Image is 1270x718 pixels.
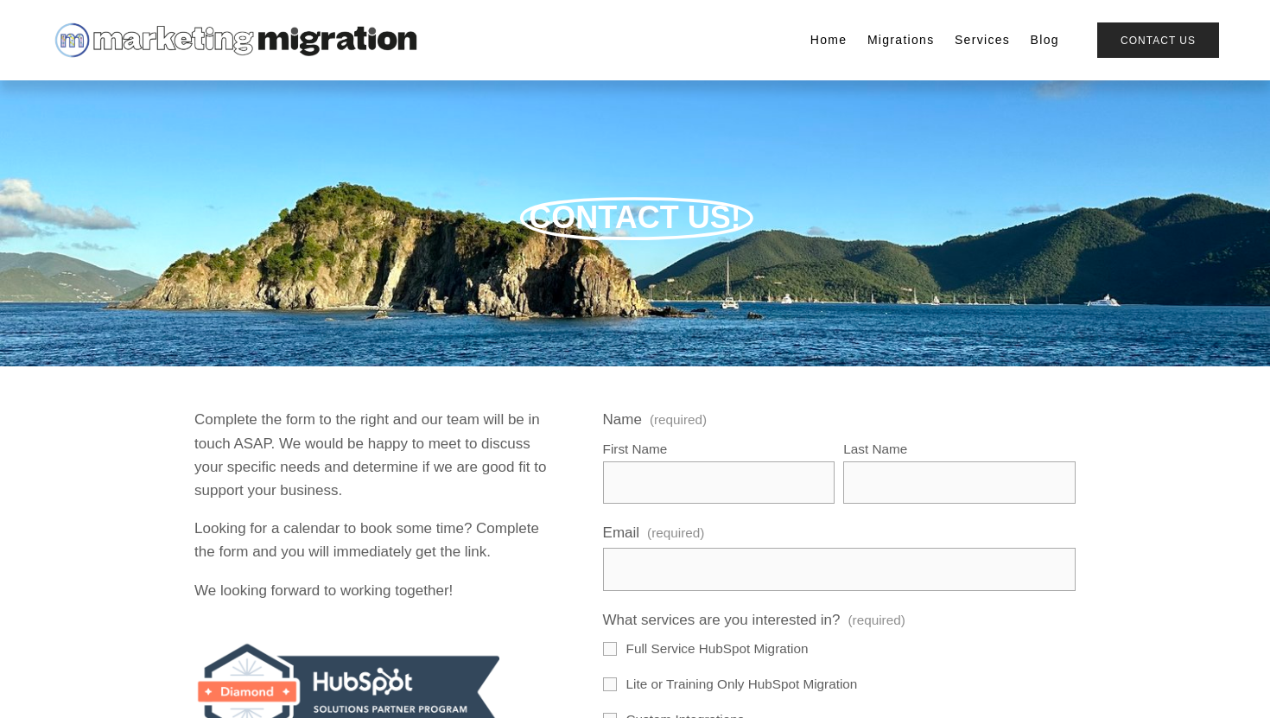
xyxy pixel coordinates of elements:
span: Full Service HubSpot Migration [626,639,809,659]
p: Looking for a calendar to book some time? Complete the form and you will immediately get the link. [194,517,556,563]
span: Lite or Training Only HubSpot Migration [626,674,858,695]
div: First Name [603,439,835,461]
span: (required) [647,523,704,543]
span: CONTACT US! [529,200,740,235]
a: Migrations [867,29,935,53]
img: Marketing Migration [51,19,418,61]
a: Contact Us [1097,22,1219,58]
input: Full Service HubSpot Migration [603,642,617,656]
span: Email [603,521,640,544]
a: Services [955,29,1010,53]
input: Lite or Training Only HubSpot Migration [603,677,617,691]
span: (required) [848,610,905,631]
div: Last Name [843,439,1076,461]
p: Complete the form to the right and our team will be in touch ASAP. We would be happy to meet to d... [194,408,556,502]
span: Name [603,408,642,431]
span: What services are you interested in? [603,608,841,632]
a: Blog [1031,29,1059,53]
a: Home [810,29,848,53]
p: We looking forward to working together! [194,579,556,602]
span: (required) [650,413,707,426]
